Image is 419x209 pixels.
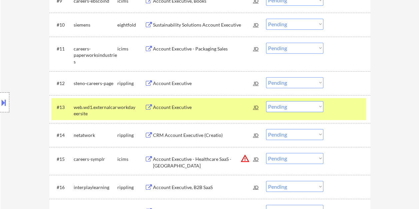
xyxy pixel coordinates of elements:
[117,22,145,28] div: eightfold
[253,153,260,165] div: JD
[253,77,260,89] div: JD
[153,104,254,111] div: Account Executive
[117,132,145,139] div: rippling
[74,22,117,28] div: siemens
[74,184,117,190] div: interplaylearning
[57,22,68,28] div: #10
[153,184,254,190] div: Account Executive, B2B SaaS
[253,19,260,31] div: JD
[117,80,145,87] div: rippling
[153,156,254,169] div: Account Executive - Healthcare SaaS - [GEOGRAPHIC_DATA]
[153,132,254,139] div: CRM Account Executive (Creatio)
[153,22,254,28] div: Sustainability Solutions Account Executive
[117,184,145,190] div: rippling
[253,181,260,193] div: JD
[253,129,260,141] div: JD
[253,43,260,54] div: JD
[153,80,254,87] div: Account Executive
[153,46,254,52] div: Account Executive - Packaging Sales
[240,154,250,163] button: warning_amber
[117,104,145,111] div: workday
[117,46,145,52] div: icims
[57,184,68,190] div: #16
[253,101,260,113] div: JD
[117,156,145,162] div: icims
